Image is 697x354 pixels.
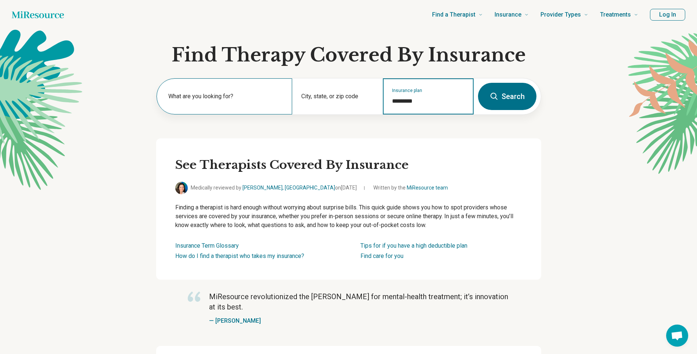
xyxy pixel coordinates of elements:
a: Find care for you [360,252,403,259]
button: Log In [650,9,685,21]
span: on [DATE] [335,185,357,191]
span: Written by the [373,184,448,192]
a: Home page [12,7,64,22]
span: Provider Types [540,10,581,20]
a: How do I find a therapist who takes my insurance? [175,252,304,259]
a: Tips for if you have a high deductible plan [360,242,467,249]
h2: See Therapists Covered By Insurance [175,157,522,173]
span: Treatments [600,10,631,20]
label: What are you looking for? [168,92,284,101]
a: [PERSON_NAME], [GEOGRAPHIC_DATA] [242,185,335,191]
a: Insurance Term Glossary [175,242,239,249]
span: Medically reviewed by [191,184,357,192]
span: Find a Therapist [432,10,475,20]
p: — [PERSON_NAME] [209,316,510,325]
div: Open chat [666,325,688,347]
h1: Find Therapy Covered By Insurance [156,44,541,66]
span: Insurance [495,10,521,20]
button: Search [478,83,536,110]
a: MiResource team [407,185,448,191]
p: Finding a therapist is hard enough without worrying about surprise bills. This quick guide shows ... [175,203,522,230]
p: MiResource revolutionized the [PERSON_NAME] for mental-health treatment; it’s innovation at its b... [209,291,510,312]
